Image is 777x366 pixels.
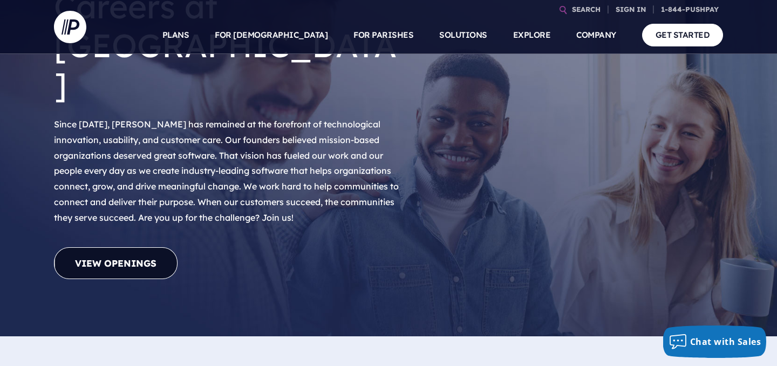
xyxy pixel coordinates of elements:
[54,119,399,223] span: Since [DATE], [PERSON_NAME] has remained at the forefront of technological innovation, usability,...
[439,16,487,54] a: SOLUTIONS
[54,247,178,279] a: View Openings
[513,16,551,54] a: EXPLORE
[353,16,413,54] a: FOR PARISHES
[642,24,724,46] a: GET STARTED
[162,16,189,54] a: PLANS
[663,326,767,358] button: Chat with Sales
[215,16,328,54] a: FOR [DEMOGRAPHIC_DATA]
[690,336,761,348] span: Chat with Sales
[576,16,616,54] a: COMPANY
